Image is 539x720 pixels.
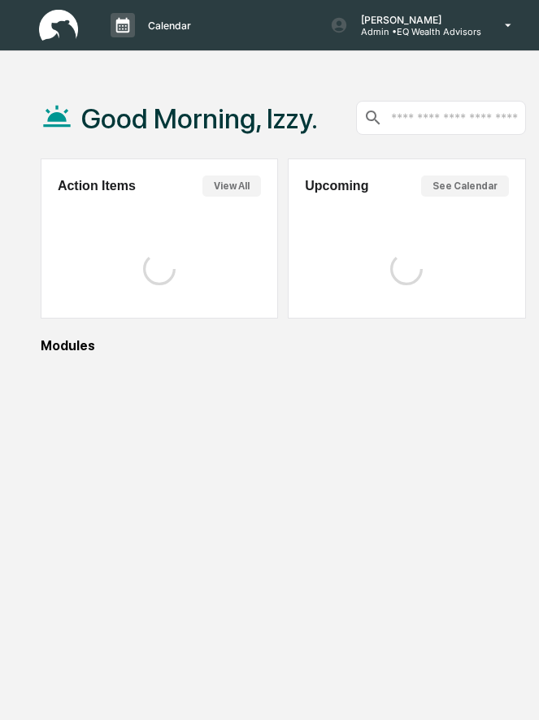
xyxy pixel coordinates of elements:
h1: Good Morning, Izzy. [81,102,318,135]
h2: Upcoming [305,179,368,193]
p: [PERSON_NAME] [348,14,481,26]
img: logo [39,10,78,41]
h2: Action Items [58,179,136,193]
p: Calendar [135,20,199,32]
div: Modules [41,338,526,353]
button: View All [202,176,261,197]
p: Admin • EQ Wealth Advisors [348,26,481,37]
button: See Calendar [421,176,509,197]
